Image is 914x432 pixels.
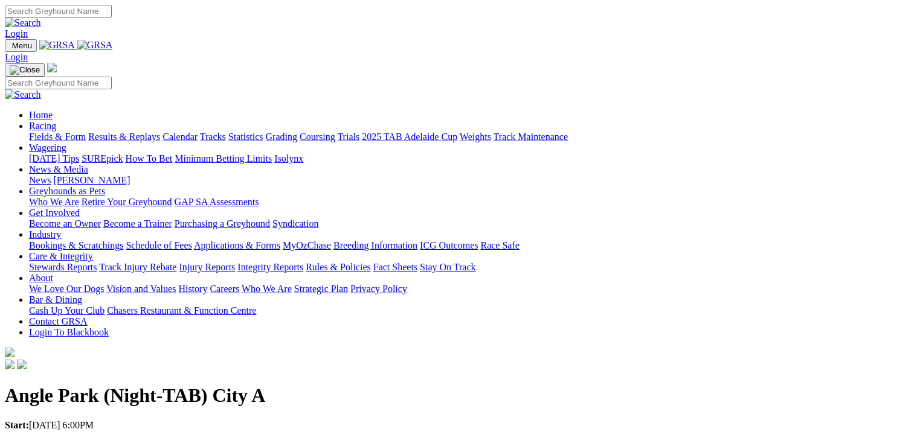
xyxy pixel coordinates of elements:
a: Grading [266,132,297,142]
a: SUREpick [82,153,123,164]
a: Injury Reports [179,262,235,272]
a: [DATE] Tips [29,153,79,164]
a: Trials [337,132,359,142]
h1: Angle Park (Night-TAB) City A [5,384,909,407]
span: Menu [12,41,32,50]
a: Who We Are [242,284,292,294]
a: Greyhounds as Pets [29,186,105,196]
a: Purchasing a Greyhound [175,218,270,229]
a: History [178,284,207,294]
a: Track Injury Rebate [99,262,176,272]
a: News & Media [29,164,88,174]
a: Stewards Reports [29,262,97,272]
input: Search [5,77,112,89]
a: Results & Replays [88,132,160,142]
a: Cash Up Your Club [29,305,105,316]
a: Get Involved [29,208,80,218]
a: 2025 TAB Adelaide Cup [362,132,457,142]
div: Bar & Dining [29,305,909,316]
a: Care & Integrity [29,251,93,261]
a: Fields & Form [29,132,86,142]
a: Contact GRSA [29,316,87,326]
a: Login [5,52,28,62]
div: News & Media [29,175,909,186]
a: About [29,273,53,283]
div: Care & Integrity [29,262,909,273]
a: Bookings & Scratchings [29,240,123,250]
a: Race Safe [480,240,519,250]
a: Who We Are [29,197,79,207]
a: Statistics [228,132,263,142]
a: Isolynx [274,153,303,164]
a: Coursing [300,132,335,142]
img: GRSA [39,40,75,51]
a: Track Maintenance [494,132,568,142]
img: GRSA [77,40,113,51]
a: Minimum Betting Limits [175,153,272,164]
img: logo-grsa-white.png [47,63,57,72]
a: Home [29,110,53,120]
a: MyOzChase [283,240,331,250]
img: Close [10,65,40,75]
a: Applications & Forms [194,240,280,250]
div: Greyhounds as Pets [29,197,909,208]
a: Syndication [272,218,318,229]
a: Chasers Restaurant & Function Centre [107,305,256,316]
a: Bar & Dining [29,294,82,305]
img: logo-grsa-white.png [5,348,14,357]
img: Search [5,89,41,100]
div: Get Involved [29,218,909,229]
input: Search [5,5,112,17]
a: Breeding Information [333,240,417,250]
a: Weights [460,132,491,142]
a: Strategic Plan [294,284,348,294]
a: Fact Sheets [373,262,417,272]
a: Rules & Policies [306,262,371,272]
button: Toggle navigation [5,63,45,77]
a: Careers [210,284,239,294]
a: Retire Your Greyhound [82,197,172,207]
a: Login [5,28,28,39]
a: Tracks [200,132,226,142]
a: Calendar [163,132,198,142]
img: twitter.svg [17,360,27,369]
a: News [29,175,51,185]
a: Racing [29,121,56,131]
a: GAP SA Assessments [175,197,259,207]
a: Schedule of Fees [126,240,191,250]
a: We Love Our Dogs [29,284,104,294]
a: Industry [29,229,61,240]
a: Become a Trainer [103,218,172,229]
a: Integrity Reports [237,262,303,272]
a: Login To Blackbook [29,327,109,337]
div: Industry [29,240,909,251]
button: Toggle navigation [5,39,37,52]
a: ICG Outcomes [420,240,478,250]
a: Become an Owner [29,218,101,229]
div: About [29,284,909,294]
a: [PERSON_NAME] [53,175,130,185]
a: Privacy Policy [350,284,407,294]
div: Racing [29,132,909,142]
a: How To Bet [126,153,173,164]
a: Stay On Track [420,262,475,272]
strong: Start: [5,420,29,430]
a: Wagering [29,142,66,153]
a: Vision and Values [106,284,176,294]
img: Search [5,17,41,28]
img: facebook.svg [5,360,14,369]
div: Wagering [29,153,909,164]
